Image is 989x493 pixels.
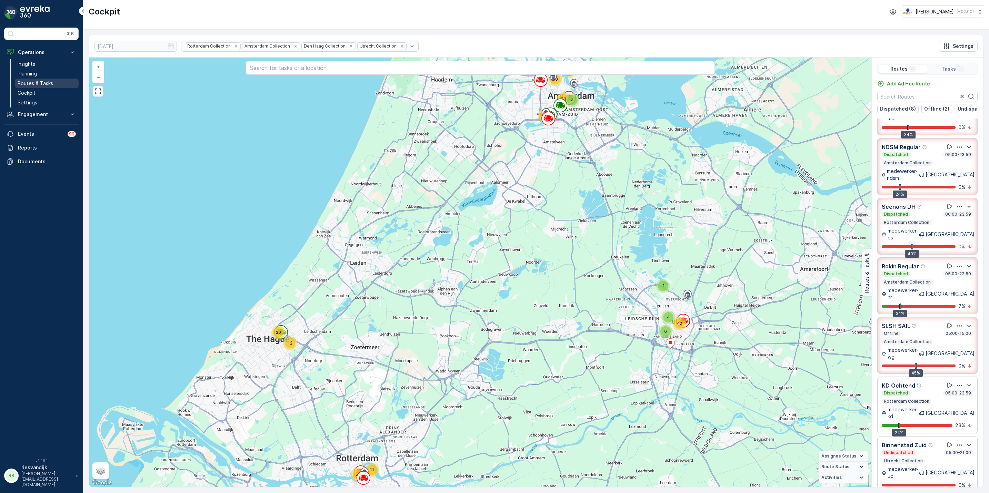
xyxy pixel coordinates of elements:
[4,127,79,141] a: Events99
[4,459,79,463] span: v 1.48.1
[945,152,972,157] p: 05:00-23:59
[276,330,281,335] span: 20
[926,469,975,476] p: [GEOGRAPHIC_DATA]
[945,390,972,396] p: 05:00-23:59
[939,41,978,52] button: Settings
[883,212,909,217] p: Dispatched
[4,45,79,59] button: Operations
[4,141,79,155] a: Reports
[21,464,72,471] p: riesvandijk
[910,66,915,72] p: ...
[667,315,670,320] span: 4
[928,442,933,448] div: Help Tooltip Icon
[953,43,973,50] p: Settings
[18,61,35,68] p: Insights
[958,362,966,369] p: 0 %
[18,99,37,106] p: Settings
[893,191,907,198] div: 24%
[882,203,916,211] p: Seenons DH
[883,220,930,225] p: Rotterdam Collection
[903,8,913,16] img: basis-logo_rgb2x.png
[4,155,79,168] a: Documents
[926,171,975,178] p: [GEOGRAPHIC_DATA]
[926,350,975,357] p: [GEOGRAPHIC_DATA]
[945,271,972,277] p: 05:00-23:59
[883,390,909,396] p: Dispatched
[15,88,79,98] a: Cockpit
[882,441,927,449] p: Binnenstad Zuid
[863,257,870,293] p: Routes & Tasks
[920,264,926,269] div: Help Tooltip Icon
[89,6,120,17] p: Cockpit
[922,144,928,150] div: Help Tooltip Icon
[656,279,670,293] div: 2
[821,475,842,480] span: Activities
[926,290,975,297] p: [GEOGRAPHIC_DATA]
[18,144,76,151] p: Reports
[94,41,177,52] input: dd/mm/yyyy
[561,96,566,102] span: 83
[18,158,76,165] p: Documents
[917,383,922,388] div: Help Tooltip Icon
[819,462,868,472] summary: Route Status
[283,336,297,350] div: 12
[958,184,966,191] p: 0 %
[821,453,856,459] span: Assignee Status
[924,105,949,112] p: Offline (2)
[18,80,53,87] p: Routes & Tasks
[882,381,915,390] p: KD Ochtend
[883,331,899,336] p: Offline
[557,92,570,106] div: 83
[15,59,79,69] a: Insights
[18,131,63,137] p: Events
[880,105,916,112] p: Dispatched (8)
[571,97,574,103] span: 4
[912,323,917,329] div: Help Tooltip Icon
[958,303,966,310] p: 7 %
[877,105,919,113] button: Dispatched (8)
[901,131,916,138] div: 34%
[288,340,292,346] span: 12
[819,451,868,462] summary: Assignee Status
[877,91,978,102] input: Search Routes
[945,331,972,336] p: 05:00-15:00
[882,322,910,330] p: SLSH SAIL
[93,463,108,478] a: Layers
[905,250,919,258] div: 40%
[955,422,966,429] p: 23 %
[91,478,113,487] img: Google
[909,369,923,377] div: 45%
[18,70,37,77] p: Planning
[15,98,79,107] a: Settings
[883,271,909,277] p: Dispatched
[662,283,665,288] span: 2
[903,6,983,18] button: [PERSON_NAME](+02:00)
[4,107,79,121] button: Engagement
[959,66,963,72] p: ...
[941,65,956,72] p: Tasks
[888,466,919,480] p: medewerker-uc
[957,9,974,14] p: ( +02:00 )
[538,109,552,122] div: 60
[958,482,966,489] p: 0 %
[15,69,79,79] a: Planning
[15,79,79,88] a: Routes & Tasks
[945,212,972,217] p: 00:00-23:59
[926,410,975,417] p: [GEOGRAPHIC_DATA]
[888,406,919,420] p: medewerker-kd
[958,124,966,131] p: 0 %
[672,317,686,330] div: 42
[821,464,849,470] span: Route Status
[945,450,972,455] p: 05:00-21:00
[883,160,931,166] p: Amsterdam Collection
[890,65,908,72] p: Routes
[4,464,79,487] button: RRriesvandijk[PERSON_NAME][EMAIL_ADDRESS][DOMAIN_NAME]
[93,72,103,82] a: Zoom Out
[887,168,919,182] p: medewerker-ndsm
[18,111,65,118] p: Engagement
[883,450,914,455] p: Undispatched
[921,105,952,113] button: Offline (2)
[370,467,374,472] span: 11
[883,339,931,345] p: Amsterdam Collection
[91,478,113,487] a: Open this area in Google Maps (opens a new window)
